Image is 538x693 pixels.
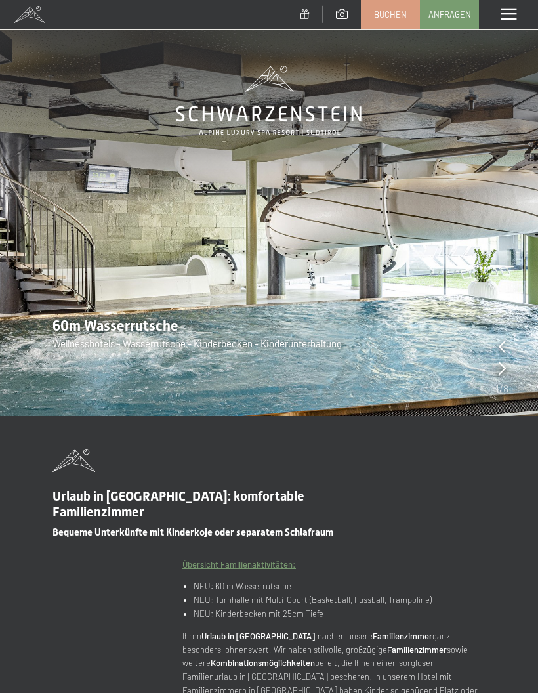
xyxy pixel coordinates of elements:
[374,9,407,20] span: Buchen
[194,579,486,593] li: NEU: 60 m Wasserrutsche
[52,526,333,538] span: Bequeme Unterkünfte mit Kinderkoje oder separatem Schlafraum
[387,644,447,655] strong: Familienzimmer
[201,631,315,641] strong: Urlaub in [GEOGRAPHIC_DATA]
[211,658,315,668] strong: Kombinationsmöglichkeiten
[495,381,499,396] span: 1
[52,337,342,349] span: Wellnesshotels - Wasserrutsche - Kinderbecken - Kinderunterhaltung
[52,318,178,334] span: 60m Wasserrutsche
[194,593,486,607] li: NEU: Turnhalle mit Multi-Court (Basketball, Fussball, Trampoline)
[373,631,432,641] strong: Familienzimmer
[499,381,503,396] span: /
[52,488,304,520] span: Urlaub in [GEOGRAPHIC_DATA]: komfortable Familienzimmer
[182,559,296,570] a: Übersicht Familienaktivitäten:
[421,1,478,28] a: Anfragen
[194,607,486,621] li: NEU: Kinderbecken mit 25cm Tiefe
[503,381,508,396] span: 8
[428,9,471,20] span: Anfragen
[362,1,419,28] a: Buchen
